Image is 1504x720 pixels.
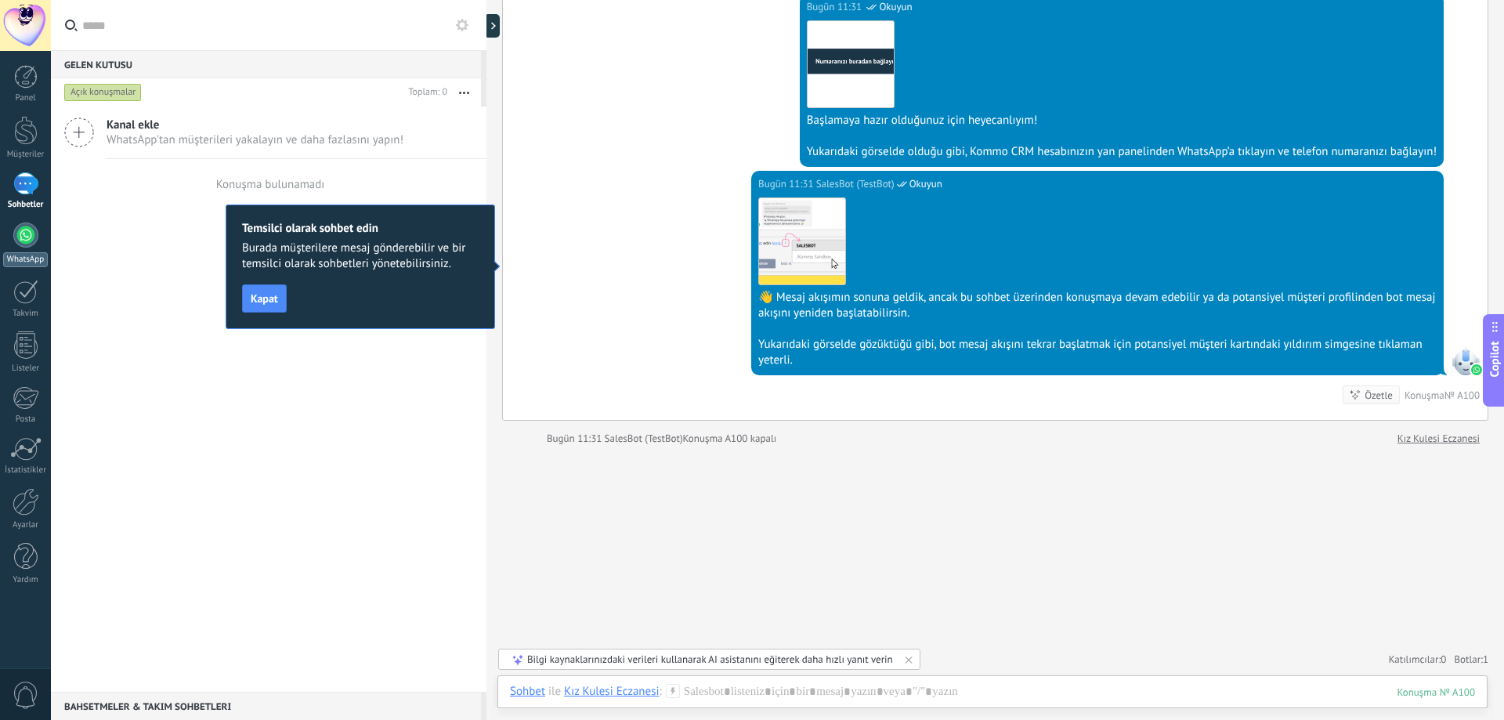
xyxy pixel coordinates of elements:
img: 8ccf2ccf-1a28-414e-89a6-12de3d684b0c [759,198,845,284]
button: Kapat [242,284,287,313]
div: 100 [1397,686,1475,699]
span: SalesBot (TestBot) [605,432,683,445]
div: № A100 [1444,389,1480,402]
img: 218-tr.png [808,21,894,107]
div: Açık konuşmalar [64,83,142,102]
span: Copilot [1487,341,1502,377]
span: Okuyun [909,176,942,192]
span: Botlar: [1454,653,1488,666]
h2: Temsilci olarak sohbet edin [242,221,479,236]
div: Posta [3,414,49,425]
div: Listeler [3,364,49,374]
div: WhatsApp [3,252,48,267]
span: Burada müşterilere mesaj gönderebilir ve bir temsilci olarak sohbetleri yönetebilirsiniz. [242,241,479,272]
div: Müşteriler [3,150,49,160]
div: Konuşma bulunamadı [216,177,325,192]
div: Ayarlar [3,520,49,530]
span: 1 [1483,653,1488,666]
span: SalesBot (TestBot) [816,176,895,192]
div: Bahsetmeler & Takım sohbetleri [51,692,481,720]
div: Panel [3,93,49,103]
div: Bilgi kaynaklarınızdaki verileri kullanarak AI asistanını eğiterek daha hızlı yanıt verin [527,653,893,666]
div: Başlamaya hazır olduğunuz için heyecanlıyım! [807,113,1437,128]
span: ile [548,684,561,700]
span: 0 [1441,653,1446,666]
span: : [660,684,662,700]
div: Özetle [1365,388,1393,403]
span: SalesBot [1452,347,1480,375]
div: Konuşma [1405,389,1444,402]
a: Kız Kulesi Eczanesi [1397,431,1480,447]
img: waba.svg [1471,364,1482,375]
div: Göster [484,14,500,38]
div: 👋 Mesaj akışımın sonuna geldik, ancak bu sohbet üzerinden konuşmaya devam edebilir ya da potansiy... [758,290,1437,321]
div: Bugün 11:31 [547,431,605,447]
div: Gelen Kutusu [51,50,481,78]
div: Toplam: 0 [402,85,447,100]
div: Takvim [3,309,49,319]
div: Kız Kulesi Eczanesi [564,684,659,698]
div: Yukarıdaki görselde gözüktüğü gibi, bot mesaj akışını tekrar başlatmak için potansiyel müşteri ka... [758,337,1437,368]
span: Kanal ekle [107,118,403,132]
div: Bugün 11:31 [758,176,816,192]
button: Daha fazla [447,78,481,107]
div: Sohbetler [3,200,49,210]
div: İstatistikler [3,465,49,476]
span: Kapat [251,293,278,304]
div: Yukarıdaki görselde olduğu gibi, Kommo CRM hesabınızın yan panelinden WhatsApp’a tıklayın ve tele... [807,144,1437,160]
a: Katılımcılar:0 [1389,653,1447,666]
span: WhatsApp'tan müşterileri yakalayın ve daha fazlasını yapın! [107,132,403,147]
div: Yardım [3,575,49,585]
div: Konuşma A100 kapalı [683,431,777,447]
